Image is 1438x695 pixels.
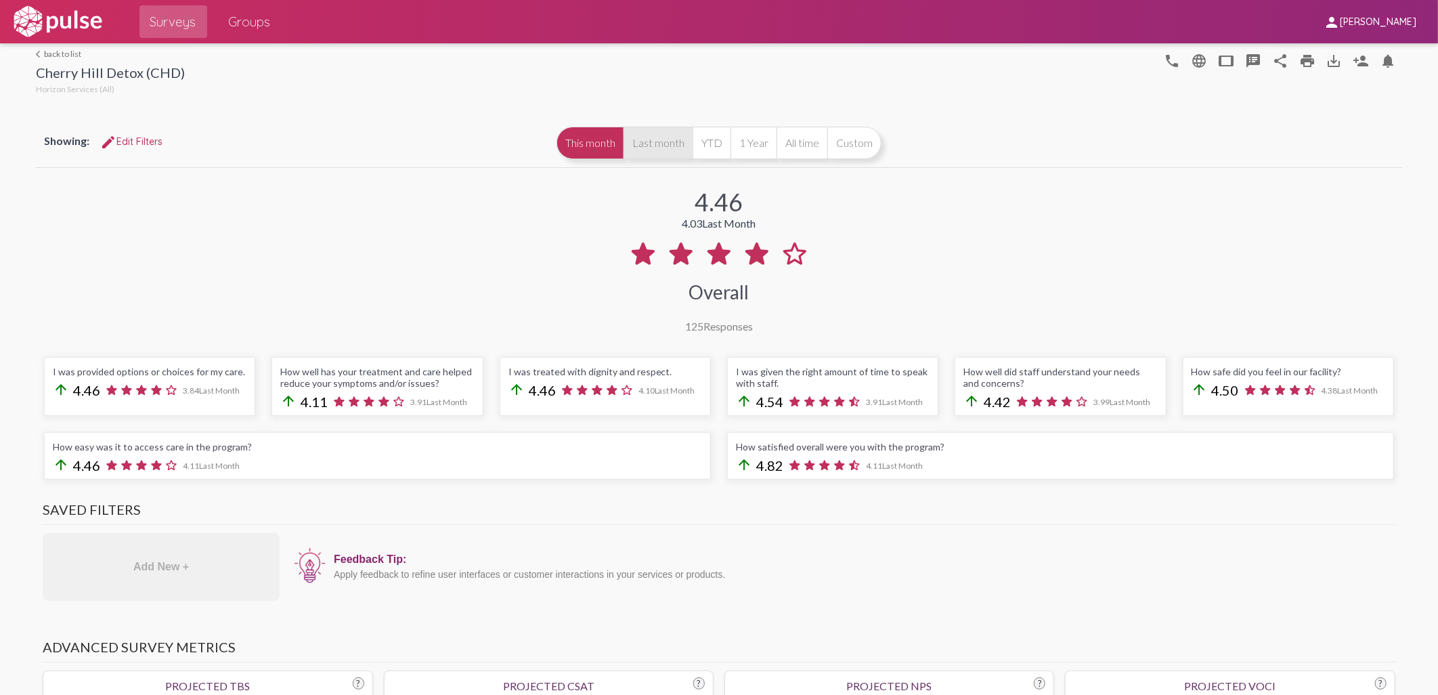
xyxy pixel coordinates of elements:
span: 4.11 [301,394,328,410]
span: 3.84 [183,385,240,396]
div: How easy was it to access care in the program? [53,441,702,452]
button: Last month [624,127,693,159]
span: 3.91 [410,397,467,407]
span: 4.82 [756,457,783,473]
mat-icon: arrow_upward [280,393,297,409]
mat-icon: language [1191,53,1207,69]
div: Cherry Hill Detox (CHD) [36,64,185,84]
span: Last Month [199,385,240,396]
span: 4.11 [866,461,923,471]
a: Groups [218,5,282,38]
mat-icon: person [1324,14,1340,30]
span: 3.99 [1093,397,1150,407]
span: Last Month [703,217,756,230]
a: Surveys [139,5,207,38]
span: Horizon Services (All) [36,84,114,94]
span: 4.46 [529,382,556,398]
div: Projected CSAT [393,679,705,692]
span: Last Month [1110,397,1150,407]
h3: Advanced Survey Metrics [43,639,1395,662]
mat-icon: arrow_upward [53,381,69,398]
button: Custom [827,127,881,159]
button: language [1158,47,1185,74]
mat-icon: arrow_back_ios [36,50,44,58]
div: How well did staff understand your needs and concerns? [963,366,1157,389]
button: 1 Year [731,127,777,159]
span: Surveys [150,9,196,34]
span: Groups [229,9,271,34]
span: Last Month [1338,385,1378,396]
div: 4.46 [695,187,743,217]
img: white-logo.svg [11,5,104,39]
mat-icon: speaker_notes [1245,53,1261,69]
span: Last Month [882,461,923,471]
mat-icon: arrow_upward [1192,381,1208,398]
mat-icon: Edit Filters [100,134,116,150]
div: ? [1375,677,1387,690]
div: Projected TBS [51,679,364,692]
mat-icon: language [1164,53,1180,69]
span: Edit Filters [100,135,162,148]
span: [PERSON_NAME] [1340,16,1416,28]
a: print [1294,47,1321,74]
span: 4.46 [73,382,100,398]
mat-icon: arrow_upward [53,457,69,473]
img: icon12.png [293,547,327,585]
div: Projected VoCI [1074,679,1386,692]
button: Bell [1375,47,1402,74]
span: Last Month [199,461,240,471]
button: Download [1321,47,1348,74]
h3: Saved Filters [43,501,1395,525]
span: 125 [685,320,703,333]
div: Add New + [43,533,280,601]
div: Feedback Tip: [334,553,1389,566]
span: 4.42 [984,394,1011,410]
div: Responses [685,320,753,333]
mat-icon: tablet [1218,53,1234,69]
div: ? [1034,677,1045,690]
div: Projected NPS [733,679,1045,692]
span: 3.91 [866,397,923,407]
button: tablet [1213,47,1240,74]
span: Last Month [882,397,923,407]
button: YTD [693,127,731,159]
div: How safe did you feel in our facility? [1192,366,1385,377]
a: back to list [36,49,185,59]
button: This month [557,127,624,159]
div: ? [693,677,705,690]
mat-icon: print [1299,53,1315,69]
mat-icon: arrow_upward [508,381,525,398]
div: I was treated with dignity and respect. [508,366,702,377]
div: How well has your treatment and care helped reduce your symptoms and/or issues? [280,366,474,389]
mat-icon: Bell [1380,53,1397,69]
mat-icon: Person [1353,53,1370,69]
span: 4.46 [73,457,100,473]
span: Showing: [44,134,89,147]
span: Last Month [427,397,467,407]
button: [PERSON_NAME] [1313,9,1427,34]
mat-icon: Share [1272,53,1288,69]
div: Apply feedback to refine user interfaces or customer interactions in your services or products. [334,569,1389,580]
mat-icon: Download [1326,53,1343,69]
button: Person [1348,47,1375,74]
mat-icon: arrow_upward [963,393,980,409]
mat-icon: arrow_upward [736,393,752,409]
mat-icon: arrow_upward [736,457,752,473]
div: 4.03 [682,217,756,230]
button: All time [777,127,827,159]
div: How satisfied overall were you with the program? [736,441,1385,452]
div: I was provided options or choices for my care. [53,366,246,377]
button: speaker_notes [1240,47,1267,74]
button: language [1185,47,1213,74]
div: ? [353,677,364,690]
div: Overall [689,280,749,303]
span: 4.11 [183,461,240,471]
span: Last Month [655,385,695,396]
button: Share [1267,47,1294,74]
span: 4.10 [638,385,695,396]
button: Edit FiltersEdit Filters [89,129,173,154]
span: 4.54 [756,394,783,410]
div: I was given the right amount of time to speak with staff. [736,366,930,389]
span: 4.50 [1212,382,1239,398]
span: 4.38 [1322,385,1378,396]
